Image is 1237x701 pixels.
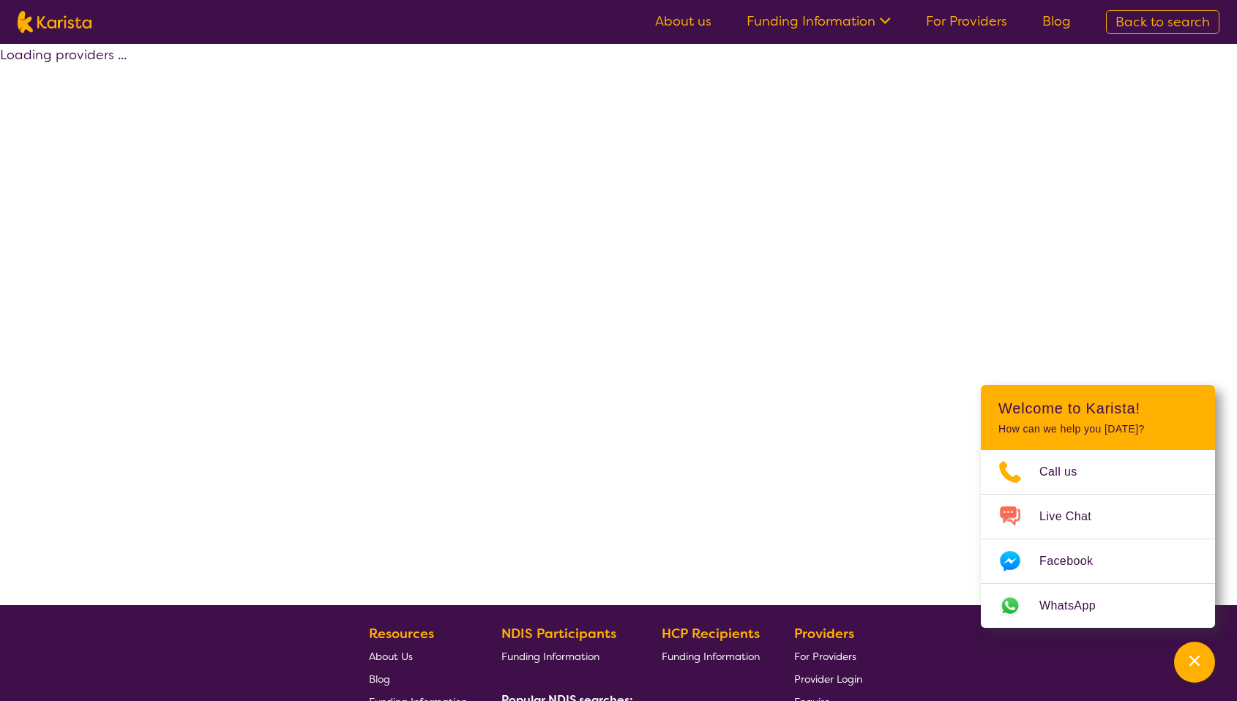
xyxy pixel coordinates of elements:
[369,672,390,686] span: Blog
[501,645,627,667] a: Funding Information
[794,645,862,667] a: For Providers
[1039,506,1109,528] span: Live Chat
[501,650,599,663] span: Funding Information
[794,667,862,690] a: Provider Login
[662,645,760,667] a: Funding Information
[926,12,1007,30] a: For Providers
[998,423,1197,435] p: How can we help you [DATE]?
[998,400,1197,417] h2: Welcome to Karista!
[1106,10,1219,34] a: Back to search
[981,385,1215,628] div: Channel Menu
[794,650,856,663] span: For Providers
[1042,12,1071,30] a: Blog
[747,12,891,30] a: Funding Information
[662,650,760,663] span: Funding Information
[501,625,616,642] b: NDIS Participants
[794,672,862,686] span: Provider Login
[981,450,1215,628] ul: Choose channel
[18,11,91,33] img: Karista logo
[369,667,467,690] a: Blog
[794,625,854,642] b: Providers
[369,650,413,663] span: About Us
[1039,461,1095,483] span: Call us
[369,645,467,667] a: About Us
[1115,13,1210,31] span: Back to search
[1174,642,1215,683] button: Channel Menu
[655,12,711,30] a: About us
[369,625,434,642] b: Resources
[1039,550,1110,572] span: Facebook
[662,625,760,642] b: HCP Recipients
[981,584,1215,628] a: Web link opens in a new tab.
[1039,595,1113,617] span: WhatsApp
